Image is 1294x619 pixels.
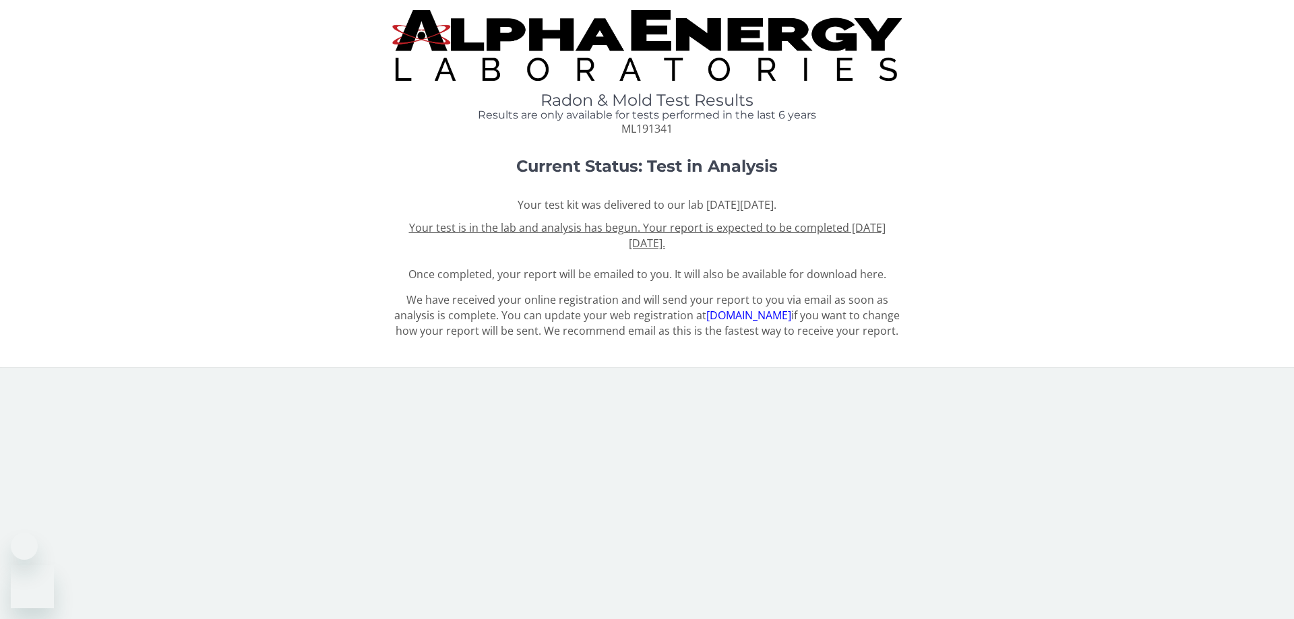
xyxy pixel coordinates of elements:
h1: Radon & Mold Test Results [392,92,902,109]
a: [DOMAIN_NAME] [706,308,791,323]
u: Your test is in the lab and analysis has begun. Your report is expected to be completed [DATE][DA... [409,220,886,251]
iframe: Close message [11,533,38,560]
span: ML191341 [621,121,673,136]
p: Your test kit was delivered to our lab [DATE][DATE]. [392,197,902,213]
span: Once completed, your report will be emailed to you. It will also be available for download here. [408,220,886,282]
p: We have received your online registration and will send your report to you via email as soon as a... [392,292,902,339]
iframe: Button to launch messaging window [11,565,54,608]
h4: Results are only available for tests performed in the last 6 years [392,109,902,121]
img: TightCrop.jpg [392,10,902,81]
strong: Current Status: Test in Analysis [516,156,778,176]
